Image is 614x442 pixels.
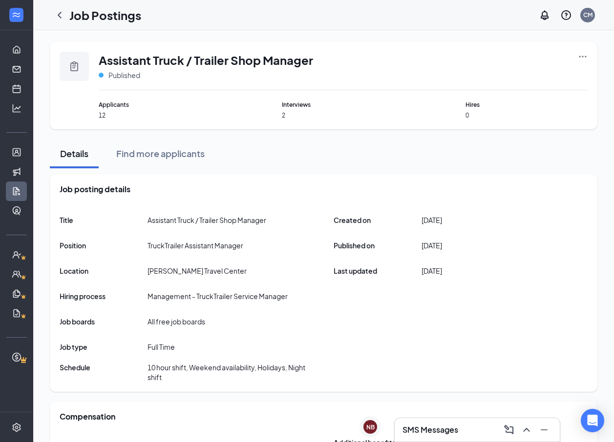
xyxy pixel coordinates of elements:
[583,11,593,19] div: CM
[503,424,515,436] svg: ComposeMessage
[282,111,404,120] span: 2
[148,291,288,301] div: Management - TruckTrailer Service Manager
[560,9,572,21] svg: QuestionInfo
[12,103,21,113] svg: Analysis
[69,7,141,23] h1: Job Postings
[466,111,588,120] span: 0
[148,266,247,276] span: [PERSON_NAME] Travel Center
[99,111,221,120] span: 12
[68,60,80,72] svg: Clipboard
[99,52,313,68] span: Assistant Truck / Trailer Shop Manager
[521,424,532,436] svg: ChevronUp
[536,422,552,438] button: Minimize
[60,362,148,382] span: Schedule
[501,422,517,438] button: ComposeMessage
[12,422,21,432] svg: Settings
[581,409,604,432] div: Open Intercom Messenger
[116,147,205,160] div: Find more applicants
[422,266,442,276] span: [DATE]
[366,423,375,431] div: NB
[99,100,221,109] span: Applicants
[60,184,130,195] span: Job posting details
[578,52,588,61] svg: Ellipses
[148,342,175,352] span: Full Time
[148,241,243,250] div: TruckTrailer Assistant Manager
[60,147,89,160] div: Details
[60,266,148,276] span: Location
[282,100,404,109] span: Interviews
[148,362,314,382] span: 10 hour shift, Weekend availability, Holidays, Night shift
[538,424,550,436] svg: Minimize
[148,317,205,326] span: All free job boards
[60,317,148,326] span: Job boards
[422,215,442,225] span: [DATE]
[402,424,458,435] h3: SMS Messages
[60,241,148,250] span: Position
[539,9,550,21] svg: Notifications
[54,9,65,21] svg: ChevronLeft
[519,422,534,438] button: ChevronUp
[60,411,115,422] span: Compensation
[466,100,588,109] span: Hires
[334,266,422,276] span: Last updated
[422,241,442,250] span: [DATE]
[60,215,148,225] span: Title
[334,241,422,250] span: Published on
[148,215,266,225] span: Assistant Truck / Trailer Shop Manager
[11,10,21,20] svg: WorkstreamLogo
[60,291,148,301] span: Hiring process
[60,342,148,352] span: Job type
[108,70,140,80] span: Published
[334,215,422,225] span: Created on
